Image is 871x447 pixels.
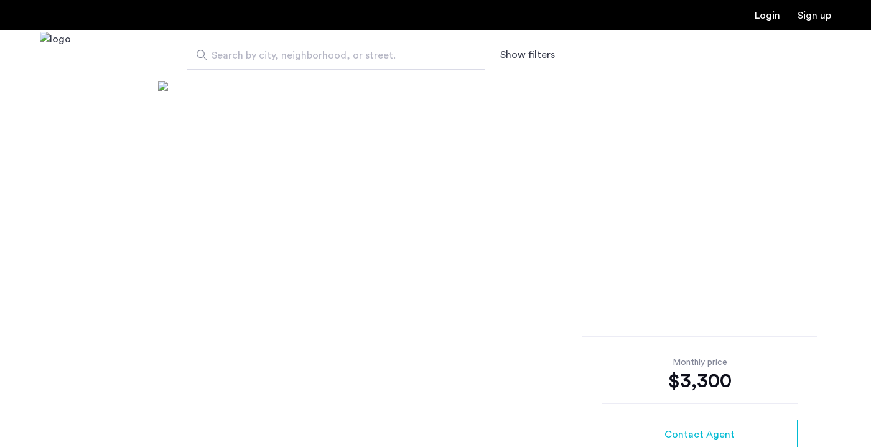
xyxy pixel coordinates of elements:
input: Apartment Search [187,40,485,70]
div: $3,300 [602,369,798,393]
a: Registration [798,11,831,21]
span: Contact Agent [664,427,735,442]
div: Monthly price [602,356,798,369]
button: Show or hide filters [500,47,555,62]
img: logo [40,32,71,78]
a: Cazamio Logo [40,32,71,78]
a: Login [755,11,780,21]
span: Search by city, neighborhood, or street. [212,48,450,63]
